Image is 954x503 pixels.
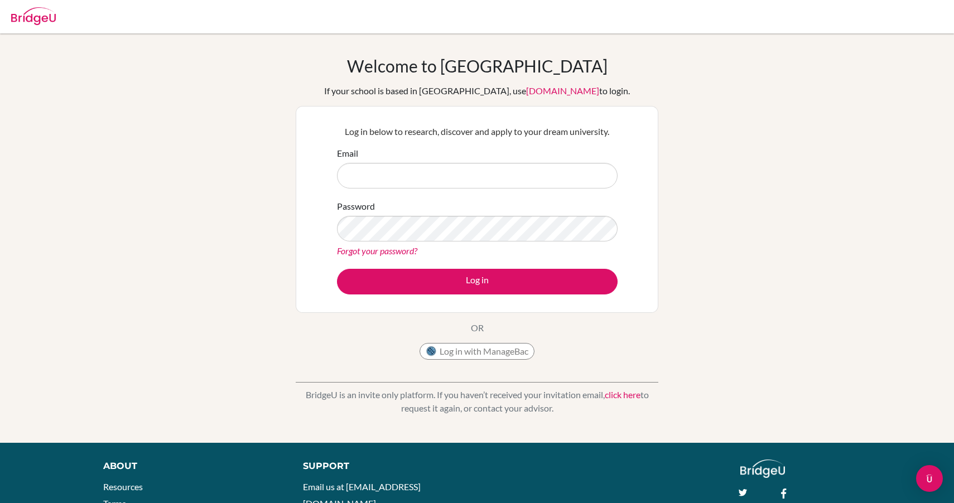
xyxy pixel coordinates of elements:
[916,465,943,492] div: Open Intercom Messenger
[526,85,599,96] a: [DOMAIN_NAME]
[11,7,56,25] img: Bridge-U
[324,84,630,98] div: If your school is based in [GEOGRAPHIC_DATA], use to login.
[605,389,640,400] a: click here
[740,460,786,478] img: logo_white@2x-f4f0deed5e89b7ecb1c2cc34c3e3d731f90f0f143d5ea2071677605dd97b5244.png
[296,388,658,415] p: BridgeU is an invite only platform. If you haven’t received your invitation email, to request it ...
[337,269,618,294] button: Log in
[103,460,278,473] div: About
[420,343,534,360] button: Log in with ManageBac
[337,147,358,160] label: Email
[103,481,143,492] a: Resources
[303,460,465,473] div: Support
[471,321,484,335] p: OR
[347,56,608,76] h1: Welcome to [GEOGRAPHIC_DATA]
[337,245,417,256] a: Forgot your password?
[337,125,618,138] p: Log in below to research, discover and apply to your dream university.
[337,200,375,213] label: Password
